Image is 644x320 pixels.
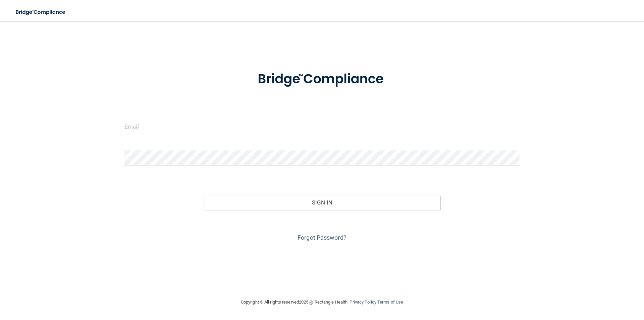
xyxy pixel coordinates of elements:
[124,119,520,134] input: Email
[10,5,72,19] img: bridge_compliance_login_screen.278c3ca4.svg
[298,234,346,241] a: Forgot Password?
[204,195,441,210] button: Sign In
[350,300,376,305] a: Privacy Policy
[377,300,403,305] a: Terms of Use
[200,291,444,313] div: Copyright © All rights reserved 2025 @ Rectangle Health | |
[244,62,400,97] img: bridge_compliance_login_screen.278c3ca4.svg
